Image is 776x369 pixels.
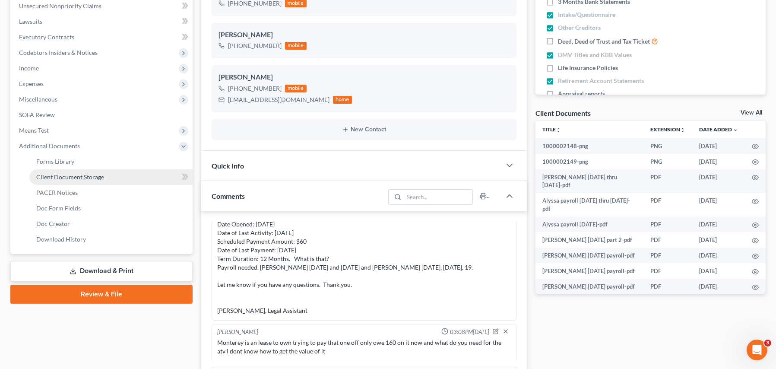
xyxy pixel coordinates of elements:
div: [PHONE_NUMBER] [228,84,282,93]
a: Date Added expand_more [699,126,738,133]
span: Executory Contracts [19,33,74,41]
td: PDF [643,248,692,263]
span: DMV Titles and KBB Values [558,51,632,59]
td: 1000002149-png [535,154,643,169]
span: Download History [36,235,86,243]
div: [PHONE_NUMBER] [228,41,282,50]
span: 03:08PM[DATE] [450,328,489,336]
span: Doc Form Fields [36,204,81,212]
span: Retirement Account Statements [558,76,644,85]
td: Alyssa payroll [DATE]-pdf [535,216,643,232]
a: Doc Form Fields [29,200,193,216]
span: Comments [212,192,245,200]
td: [DATE] [692,169,745,193]
td: PDF [643,232,692,248]
td: PDF [643,279,692,294]
div: [PERSON_NAME] [219,72,510,83]
td: [DATE] [692,138,745,154]
iframe: Intercom live chat [747,340,767,360]
span: Additional Documents [19,142,80,150]
div: Client Documents [535,108,591,118]
td: [PERSON_NAME] [DATE] thru [DATE]-pdf [535,169,643,193]
span: Lawsuits [19,18,42,25]
td: PNG [643,154,692,169]
a: Titleunfold_more [542,126,561,133]
span: Unsecured Nonpriority Claims [19,2,101,10]
a: Client Document Storage [29,169,193,185]
span: Forms Library [36,158,74,165]
span: Expenses [19,80,44,87]
div: home [333,96,352,104]
a: Extensionunfold_more [650,126,685,133]
td: [DATE] [692,263,745,279]
div: mobile [285,42,307,50]
td: Alyssa payroll [DATE] thru [DATE]-pdf [535,193,643,217]
span: SOFA Review [19,111,55,118]
a: Download History [29,232,193,247]
a: PACER Notices [29,185,193,200]
td: [PERSON_NAME] [DATE] payroll-pdf [535,263,643,279]
div: Monterey is an lease to own trying to pay that one off only owe 160 on it now and what do you nee... [217,338,511,356]
a: Review & File [10,285,193,304]
span: Miscellaneous [19,95,57,103]
td: [DATE] [692,279,745,294]
td: PDF [643,169,692,193]
td: PDF [643,193,692,217]
td: [DATE] [692,193,745,217]
td: [DATE] [692,154,745,169]
td: PDF [643,263,692,279]
div: [PERSON_NAME] [219,30,510,40]
span: Life Insurance Policies [558,64,618,72]
span: Other Creditors [558,23,601,32]
td: 1000002148-png [535,138,643,154]
td: [DATE] [692,216,745,232]
span: Quick Info [212,162,244,170]
i: unfold_more [556,127,561,133]
span: Intake/Questionnaire [558,10,615,19]
button: New Contact [219,126,510,133]
td: [PERSON_NAME] [DATE] part 2-pdf [535,232,643,248]
i: unfold_more [680,127,685,133]
td: PNG [643,138,692,154]
span: Deed, Deed of Trust and Tax Ticket [558,37,650,46]
span: 3 [764,340,771,347]
div: [PERSON_NAME] [217,328,258,337]
span: Client Document Storage [36,173,104,181]
a: Download & Print [10,261,193,281]
span: Appraisal reports [558,89,605,98]
a: Doc Creator [29,216,193,232]
i: expand_more [733,127,738,133]
a: View All [741,110,762,116]
td: PDF [643,216,692,232]
span: Means Test [19,127,49,134]
div: [EMAIL_ADDRESS][DOMAIN_NAME] [228,95,329,104]
input: Search... [404,190,473,204]
a: Forms Library [29,154,193,169]
span: Income [19,64,39,72]
a: Lawsuits [12,14,193,29]
span: Codebtors Insiders & Notices [19,49,98,56]
div: mobile [285,85,307,92]
td: [PERSON_NAME] [DATE] payroll-pdf [535,279,643,294]
td: [DATE] [692,248,745,263]
td: [DATE] [692,232,745,248]
span: PACER Notices [36,189,78,196]
a: SOFA Review [12,107,193,123]
td: [PERSON_NAME] [DATE] payroll-pdf [535,248,643,263]
span: Doc Creator [36,220,70,227]
a: Executory Contracts [12,29,193,45]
